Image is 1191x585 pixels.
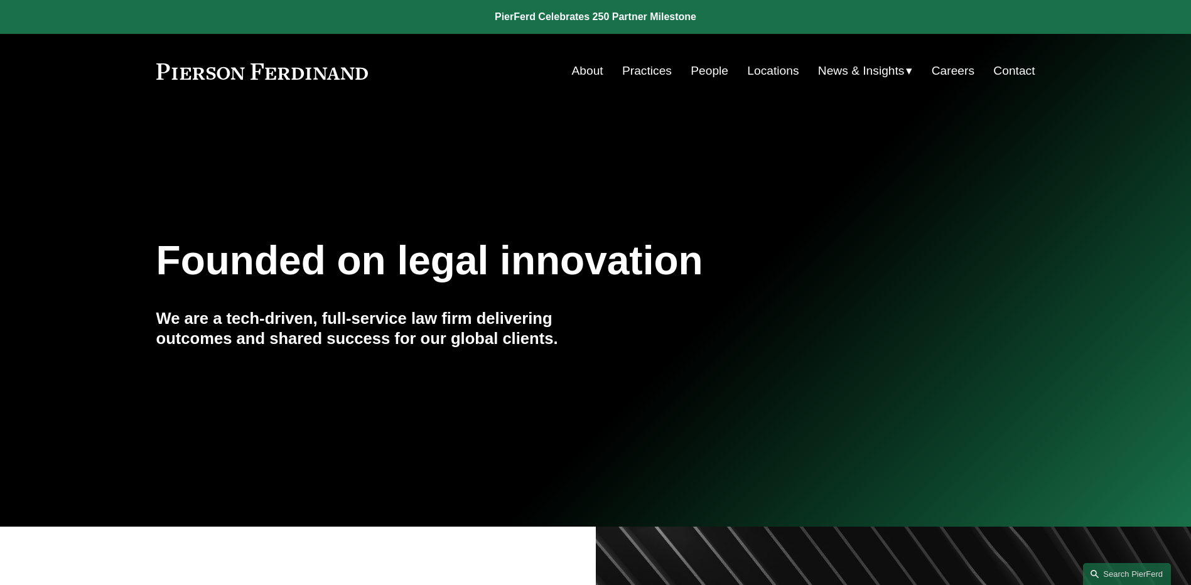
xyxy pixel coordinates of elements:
a: About [572,59,603,83]
a: Locations [747,59,799,83]
a: Careers [932,59,974,83]
span: News & Insights [818,60,905,82]
a: folder dropdown [818,59,913,83]
a: Practices [622,59,672,83]
h1: Founded on legal innovation [156,238,889,284]
a: Search this site [1083,563,1171,585]
a: Contact [993,59,1035,83]
h4: We are a tech-driven, full-service law firm delivering outcomes and shared success for our global... [156,308,596,349]
a: People [691,59,728,83]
